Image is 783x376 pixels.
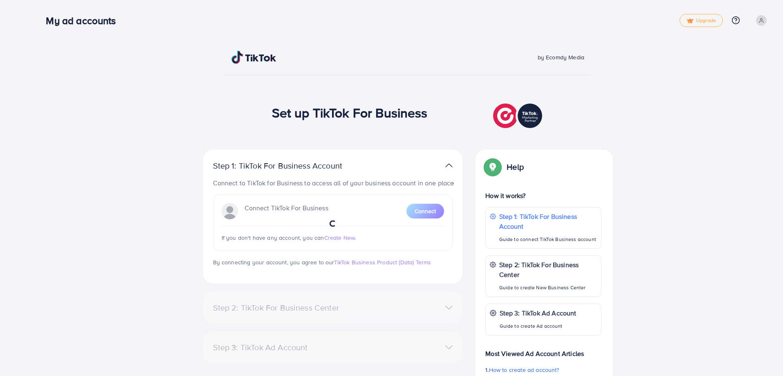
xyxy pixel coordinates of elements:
[507,162,524,172] p: Help
[499,234,597,244] p: Guide to connect TikTok Business account
[489,366,559,374] span: How to create ad account?
[231,51,276,64] img: TikTok
[493,101,544,130] img: TikTok partner
[538,53,584,61] span: by Ecomdy Media
[445,160,453,171] img: TikTok partner
[680,14,723,27] a: tickUpgrade
[687,18,716,24] span: Upgrade
[485,191,601,200] p: How it works?
[499,260,597,279] p: Step 2: TikTok For Business Center
[485,342,601,358] p: Most Viewed Ad Account Articles
[499,283,597,293] p: Guide to create New Business Center
[46,15,122,27] h3: My ad accounts
[500,321,577,331] p: Guide to create Ad account
[499,212,597,231] p: Step 1: TikTok For Business Account
[485,160,500,174] img: Popup guide
[485,365,601,375] p: 1.
[500,308,577,318] p: Step 3: TikTok Ad Account
[213,161,368,171] p: Step 1: TikTok For Business Account
[687,18,693,24] img: tick
[272,105,428,120] h1: Set up TikTok For Business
